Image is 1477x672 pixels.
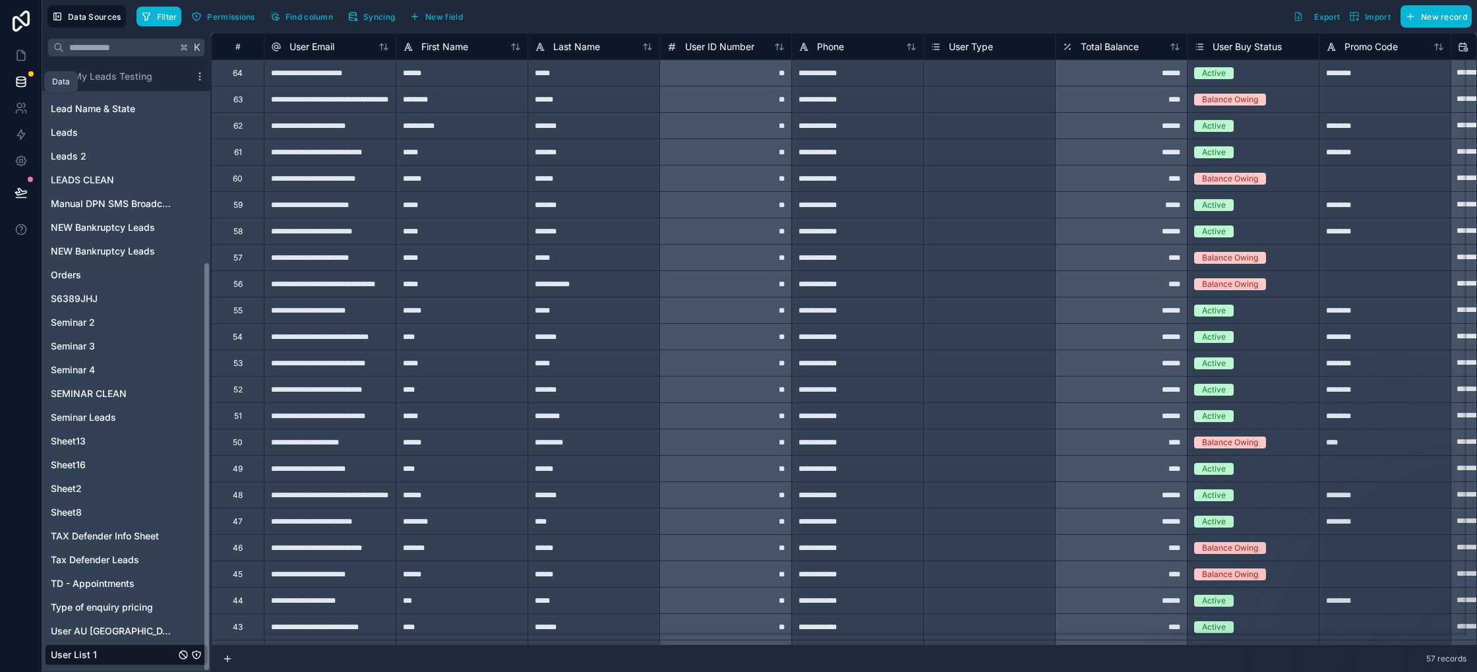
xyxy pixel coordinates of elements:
div: Active [1202,621,1226,633]
button: Filter [136,7,182,26]
div: # [222,42,254,51]
span: User Type [949,40,993,53]
button: Export [1288,5,1344,28]
div: Active [1202,357,1226,369]
span: Filter [157,12,177,22]
span: Promo Code [1344,40,1398,53]
div: 53 [233,358,243,369]
span: Data Sources [68,12,121,22]
div: Active [1202,410,1226,422]
button: Find column [265,7,338,26]
span: User Email [289,40,334,53]
span: Import [1365,12,1391,22]
span: Export [1314,12,1340,22]
div: 43 [233,622,243,632]
div: Active [1202,463,1226,475]
span: First Name [421,40,468,53]
div: 52 [233,384,243,395]
div: Active [1202,489,1226,501]
div: 47 [233,516,243,527]
div: Balance Owing [1202,542,1258,554]
div: 57 [233,253,243,263]
button: Import [1344,5,1395,28]
div: Balance Owing [1202,278,1258,290]
div: Active [1202,516,1226,528]
div: Active [1202,226,1226,237]
div: 58 [233,226,243,237]
a: New record [1395,5,1472,28]
button: Data Sources [47,5,126,28]
div: 60 [233,173,243,184]
div: 54 [233,332,243,342]
div: Active [1202,331,1226,343]
div: Active [1202,67,1226,79]
div: 45 [233,569,243,580]
div: Active [1202,199,1226,211]
span: Permissions [207,12,255,22]
div: 64 [233,68,243,78]
div: Balance Owing [1202,568,1258,580]
a: Syncing [343,7,405,26]
div: Active [1202,305,1226,317]
span: New record [1421,12,1467,22]
div: 48 [233,490,243,501]
div: Active [1202,120,1226,132]
span: Phone [817,40,844,53]
div: 46 [233,543,243,553]
span: Syncing [363,12,395,22]
div: 50 [233,437,243,448]
button: New field [405,7,467,26]
span: Find column [286,12,333,22]
div: Balance Owing [1202,94,1258,106]
div: 59 [233,200,243,210]
div: Balance Owing [1202,173,1258,185]
div: 56 [233,279,243,290]
div: 51 [234,411,242,421]
span: K [193,43,202,52]
span: User ID Number [685,40,754,53]
span: Last Name [553,40,600,53]
div: 55 [233,305,243,316]
div: Balance Owing [1202,252,1258,264]
div: Active [1202,595,1226,607]
div: 44 [233,596,243,606]
button: Syncing [343,7,400,26]
div: 49 [233,464,243,474]
div: Active [1202,384,1226,396]
div: 62 [233,121,243,131]
span: New field [425,12,463,22]
a: Permissions [187,7,264,26]
button: New record [1401,5,1472,28]
div: 61 [234,147,242,158]
div: Balance Owing [1202,437,1258,448]
div: 63 [233,94,243,105]
iframe: Intercom notifications message [1213,573,1477,665]
button: Permissions [187,7,259,26]
span: User Buy Status [1213,40,1282,53]
div: Data [52,76,70,87]
span: Total Balance [1081,40,1139,53]
div: Active [1202,146,1226,158]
